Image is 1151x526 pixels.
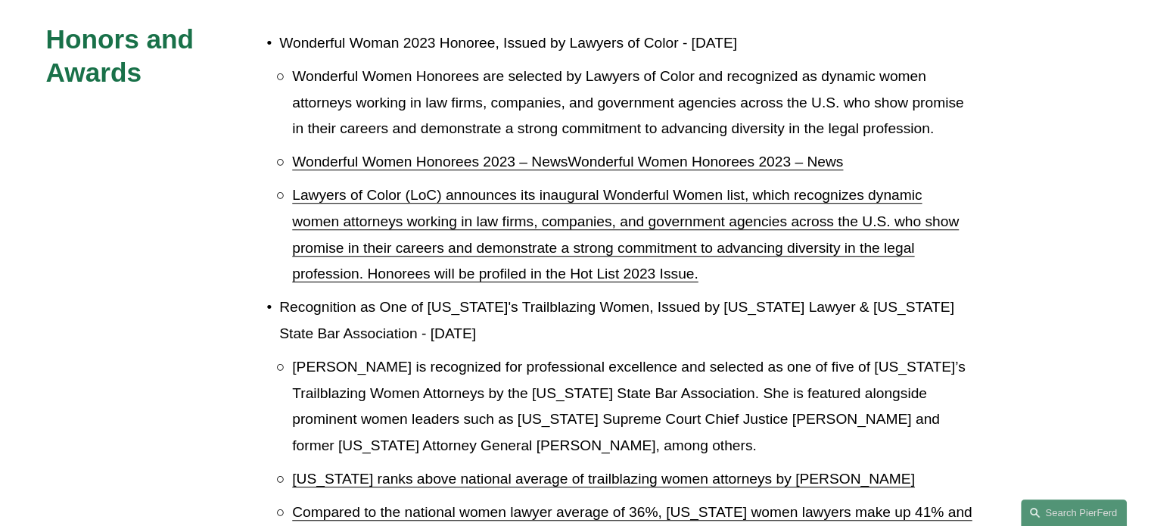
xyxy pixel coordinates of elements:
p: Wonderful Woman 2023 Honoree, Issued by Lawyers of Color - [DATE] [279,30,972,57]
a: Lawyers of Color (LoC) announces its inaugural Wonderful Women list, which recognizes dynamic wom... [292,187,959,282]
span: Honors and Awards [46,24,201,87]
a: [US_STATE] ranks above national average of trailblazing women attorneys by [PERSON_NAME] [292,471,915,487]
p: Wonderful Women Honorees are selected by Lawyers of Color and recognized as dynamic women attorne... [292,64,972,142]
p: Recognition as One of [US_STATE]'s Trailblazing Women, Issued by [US_STATE] Lawyer & [US_STATE] S... [279,294,972,347]
a: Wonderful Women Honorees 2023 – NewsWonderful Women Honorees 2023 – News [292,154,843,170]
p: [PERSON_NAME] is recognized for professional excellence and selected as one of five of [US_STATE]... [292,354,972,459]
a: Search this site [1021,500,1127,526]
